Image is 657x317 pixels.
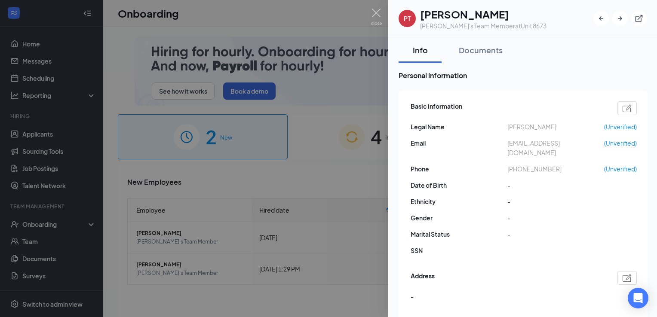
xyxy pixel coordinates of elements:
[593,11,609,26] button: ArrowLeftNew
[411,246,507,255] span: SSN
[631,11,647,26] button: ExternalLink
[507,122,604,131] span: [PERSON_NAME]
[404,14,411,23] div: PT
[411,180,507,190] span: Date of Birth
[507,229,604,239] span: -
[507,138,604,157] span: [EMAIL_ADDRESS][DOMAIN_NAME]
[411,101,462,115] span: Basic information
[459,45,503,55] div: Documents
[507,197,604,206] span: -
[604,164,637,174] span: (Unverified)
[411,271,435,285] span: Address
[411,229,507,239] span: Marital Status
[399,70,648,81] span: Personal information
[635,14,643,23] svg: ExternalLink
[411,164,507,174] span: Phone
[597,14,605,23] svg: ArrowLeftNew
[411,122,507,131] span: Legal Name
[411,292,414,301] span: -
[411,213,507,223] span: Gender
[420,21,546,30] div: [PERSON_NAME]'s Team Member at Unit 8673
[604,138,637,148] span: (Unverified)
[411,138,507,148] span: Email
[507,213,604,223] span: -
[407,45,433,55] div: Info
[411,197,507,206] span: Ethnicity
[507,164,604,174] span: [PHONE_NUMBER]
[507,180,604,190] span: -
[628,288,648,308] div: Open Intercom Messenger
[420,7,546,21] h1: [PERSON_NAME]
[612,11,628,26] button: ArrowRight
[604,122,637,131] span: (Unverified)
[616,14,624,23] svg: ArrowRight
